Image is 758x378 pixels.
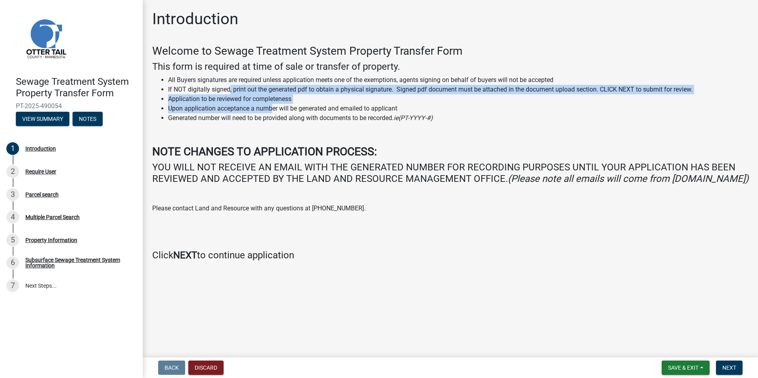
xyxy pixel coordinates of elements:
button: Save & Exit [662,361,710,375]
button: View Summary [16,112,69,126]
img: Otter Tail County, Minnesota [16,8,75,68]
h4: YOU WILL NOT RECEIVE AN EMAIL WITH THE GENERATED NUMBER FOR RECORDING PURPOSES UNTIL YOUR APPLICA... [152,162,748,185]
li: Application to be reviewed for completeness [168,94,748,104]
h1: Introduction [152,10,238,29]
h4: Click to continue application [152,250,748,261]
wm-modal-confirm: Summary [16,116,69,122]
h3: Welcome to Sewage Treatment System Property Transfer Form [152,44,748,58]
span: PT-2025-490054 [16,102,127,110]
strong: NOTE CHANGES TO APPLICATION PROCESS: [152,145,377,158]
div: 7 [6,279,19,292]
div: Require User [25,169,56,174]
div: 4 [6,211,19,223]
h4: Sewage Treatment System Property Transfer Form [16,76,136,99]
strong: NEXT [173,250,197,261]
div: Introduction [25,146,56,151]
li: All Buyers signatures are required unless application meets one of the exemptions, agents signing... [168,75,748,85]
span: Next [722,365,736,371]
div: 3 [6,188,19,201]
button: Back [158,361,185,375]
div: Subsurface Sewage Treatment System Information [25,257,130,268]
span: Save & Exit [668,365,699,371]
div: 2 [6,165,19,178]
li: If NOT digitally signed, print out the generated pdf to obtain a physical signature. Signed pdf d... [168,85,748,94]
div: 1 [6,142,19,155]
div: 6 [6,256,19,269]
div: Multiple Parcel Search [25,214,80,220]
span: Back [165,365,179,371]
li: Generated number will need to be provided along with documents to be recorded. [168,113,748,123]
p: Please contact Land and Resource with any questions at [PHONE_NUMBER]. [152,204,748,213]
div: Parcel search [25,192,59,197]
i: ie(PT-YYYY-#) [394,114,433,122]
button: Discard [188,361,224,375]
i: (Please note all emails will come from [DOMAIN_NAME]) [508,173,748,184]
h4: This form is required at time of sale or transfer of property. [152,61,748,73]
button: Next [716,361,743,375]
div: 5 [6,234,19,246]
li: Upon application acceptance a number will be generated and emailed to applicant [168,104,748,113]
button: Notes [73,112,103,126]
wm-modal-confirm: Notes [73,116,103,122]
div: Property Information [25,237,77,243]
